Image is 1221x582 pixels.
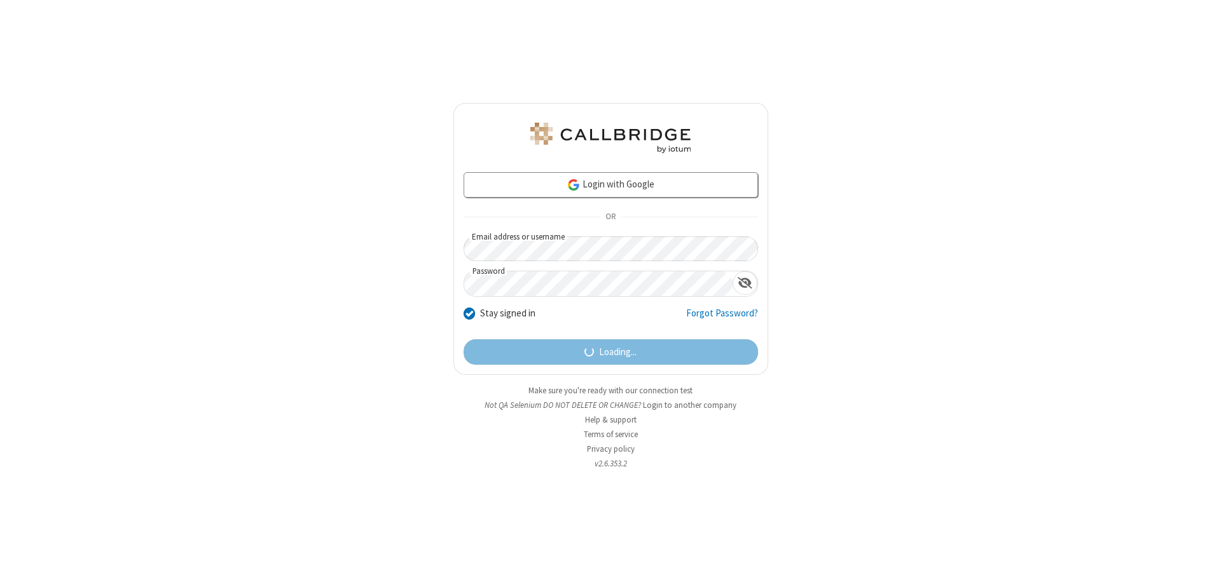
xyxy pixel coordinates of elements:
a: Help & support [585,414,637,425]
span: Loading... [599,345,637,360]
img: QA Selenium DO NOT DELETE OR CHANGE [528,123,693,153]
button: Login to another company [643,399,736,411]
li: v2.6.353.2 [453,457,768,470]
label: Stay signed in [480,306,535,321]
button: Loading... [464,339,758,365]
span: OR [600,208,621,226]
a: Privacy policy [587,443,635,454]
iframe: Chat [1189,549,1211,573]
li: Not QA Selenium DO NOT DELETE OR CHANGE? [453,399,768,411]
input: Email address or username [464,236,758,261]
img: google-icon.png [567,178,581,192]
a: Forgot Password? [686,306,758,330]
input: Password [464,271,733,296]
a: Make sure you're ready with our connection test [528,385,693,396]
div: Show password [733,271,757,295]
a: Terms of service [584,429,638,440]
a: Login with Google [464,172,758,198]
